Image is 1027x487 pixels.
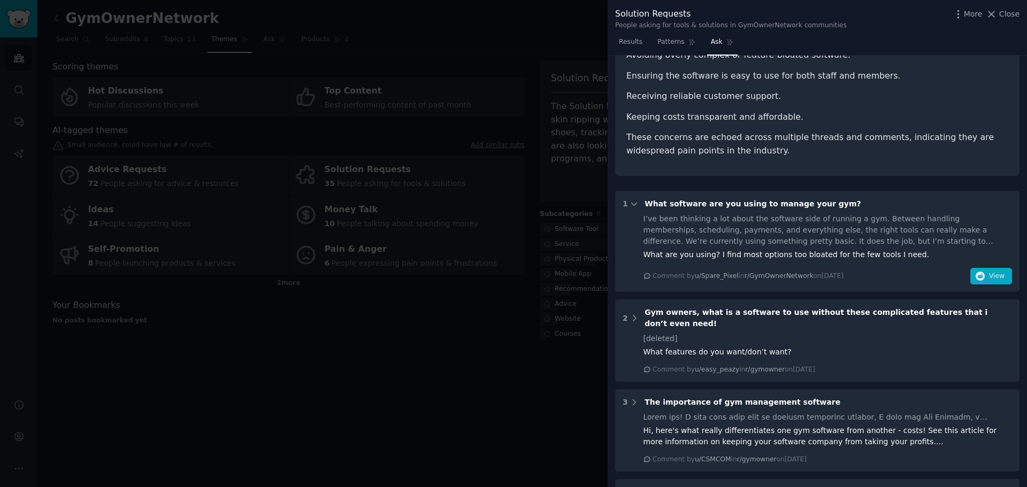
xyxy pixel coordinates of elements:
span: Ask [711,37,723,47]
span: r/gymowner [737,455,777,463]
span: u/Spare_Pixel [695,272,739,280]
div: People asking for tools & solutions in GymOwnerNetwork communities [615,21,847,30]
span: Close [999,9,1020,20]
button: Close [986,9,1020,20]
a: View [970,274,1012,282]
span: u/easy_peazy [695,366,739,373]
a: Results [615,34,646,56]
div: Comment by in on [DATE] [653,365,815,375]
span: What software are you using to manage your gym? [645,199,861,208]
li: Keeping costs transparent and affordable. [626,111,1008,124]
button: View [970,268,1012,285]
a: Ask [707,34,738,56]
div: I’ve been thinking a lot about the software side of running a gym. Between handling memberships, ... [643,213,1013,247]
div: Comment by in on [DATE] [653,455,807,465]
span: Gym owners, what is a software to use without these complicated features that i don’t even need! [645,308,987,328]
a: Patterns [654,34,699,56]
span: Patterns [657,37,684,47]
div: Comment by in on [DATE] [653,272,844,281]
span: Results [619,37,642,47]
span: View [989,272,1005,281]
li: Avoiding overly complex or feature-bloated software. [626,49,1008,62]
span: u/CSMCOM [695,455,731,463]
span: r/GymOwnerNetwork [745,272,814,280]
li: Receiving reliable customer support. [626,90,1008,103]
li: Ensuring the software is easy to use for both staff and members. [626,69,1008,83]
button: More [953,9,983,20]
span: r/gymowner [745,366,785,373]
div: Lorem ips! D sita cons adip elit se doeiusm temporinc utlabor, E dolo mag Ali Enimadm, v quisnost... [643,412,1013,423]
div: [deleted] [643,333,1013,344]
div: 1 [623,198,628,210]
div: What are you using? I find most options too bloated for the few tools I need. [643,249,1013,260]
div: Hi, here's what really differentiates one gym software from another - costs! See this article for... [643,425,1013,447]
div: What features do you want/don’t want? [643,346,1013,358]
div: 2 [623,313,628,324]
div: 3 [623,397,628,408]
div: Solution Requests [615,7,847,21]
span: More [964,9,983,20]
span: The importance of gym management software [645,398,840,406]
p: These concerns are echoed across multiple threads and comments, indicating they are widespread pa... [626,131,1008,157]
